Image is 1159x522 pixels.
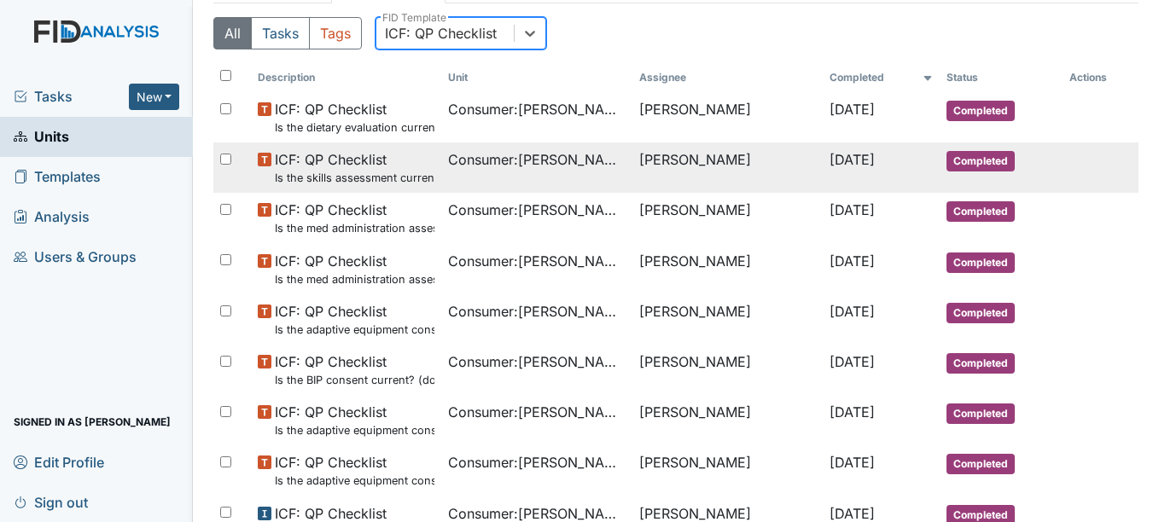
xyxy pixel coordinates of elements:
[14,244,137,270] span: Users & Groups
[946,101,1015,121] span: Completed
[14,204,90,230] span: Analysis
[1063,63,1139,92] th: Actions
[309,17,362,49] button: Tags
[275,251,435,287] span: ICF: QP Checklist Is the med administration assessment current? (document the date in the comment...
[251,17,310,49] button: Tasks
[385,23,497,43] div: ICF: QP Checklist
[275,170,435,186] small: Is the skills assessment current? (document the date in the comment section)
[448,351,626,372] span: Consumer : [PERSON_NAME]
[275,452,435,489] span: ICF: QP Checklist Is the adaptive equipment consent current? (document the date in the comment se...
[448,402,626,422] span: Consumer : [PERSON_NAME]
[441,63,632,92] th: Toggle SortBy
[275,200,435,236] span: ICF: QP Checklist Is the med administration assessment current? (document the date in the comment...
[830,101,875,118] span: [DATE]
[275,322,435,338] small: Is the adaptive equipment consent current? (document the date in the comment section)
[448,452,626,473] span: Consumer : [PERSON_NAME]
[946,201,1015,222] span: Completed
[632,445,824,496] td: [PERSON_NAME]
[14,164,101,190] span: Templates
[946,353,1015,374] span: Completed
[448,301,626,322] span: Consumer : [PERSON_NAME]
[830,454,875,471] span: [DATE]
[275,372,435,388] small: Is the BIP consent current? (document the date, BIP number in the comment section)
[830,252,875,270] span: [DATE]
[632,395,824,445] td: [PERSON_NAME]
[220,70,231,81] input: Toggle All Rows Selected
[946,303,1015,323] span: Completed
[830,403,875,420] span: [DATE]
[275,99,435,136] span: ICF: QP Checklist Is the dietary evaluation current? (document the date in the comment section)
[830,303,875,320] span: [DATE]
[632,92,824,142] td: [PERSON_NAME]
[275,119,435,136] small: Is the dietary evaluation current? (document the date in the comment section)
[632,193,824,243] td: [PERSON_NAME]
[946,403,1015,424] span: Completed
[448,99,626,119] span: Consumer : [PERSON_NAME], Shekeyra
[946,151,1015,171] span: Completed
[632,63,824,92] th: Assignee
[275,301,435,338] span: ICF: QP Checklist Is the adaptive equipment consent current? (document the date in the comment se...
[275,271,435,287] small: Is the med administration assessment current? (document the date in the comment section)
[830,505,875,522] span: [DATE]
[14,449,104,475] span: Edit Profile
[940,63,1062,92] th: Toggle SortBy
[830,201,875,218] span: [DATE]
[830,151,875,168] span: [DATE]
[946,454,1015,474] span: Completed
[213,17,362,49] div: Type filter
[275,149,435,186] span: ICF: QP Checklist Is the skills assessment current? (document the date in the comment section)
[632,142,824,193] td: [PERSON_NAME]
[632,345,824,395] td: [PERSON_NAME]
[823,63,940,92] th: Toggle SortBy
[14,86,129,107] a: Tasks
[275,422,435,438] small: Is the adaptive equipment consent current? (document the date in the comment section)
[448,149,626,170] span: Consumer : [PERSON_NAME], Shekeyra
[251,63,442,92] th: Toggle SortBy
[275,402,435,438] span: ICF: QP Checklist Is the adaptive equipment consent current? (document the date in the comment se...
[213,17,252,49] button: All
[946,252,1015,273] span: Completed
[275,351,435,388] span: ICF: QP Checklist Is the BIP consent current? (document the date, BIP number in the comment section)
[275,220,435,236] small: Is the med administration assessment current? (document the date in the comment section)
[14,124,69,150] span: Units
[632,244,824,294] td: [PERSON_NAME]
[448,200,626,220] span: Consumer : [PERSON_NAME]
[129,84,180,110] button: New
[632,294,824,345] td: [PERSON_NAME]
[14,489,88,515] span: Sign out
[14,409,171,435] span: Signed in as [PERSON_NAME]
[448,251,626,271] span: Consumer : [PERSON_NAME]
[275,473,435,489] small: Is the adaptive equipment consent current? (document the date in the comment section)
[830,353,875,370] span: [DATE]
